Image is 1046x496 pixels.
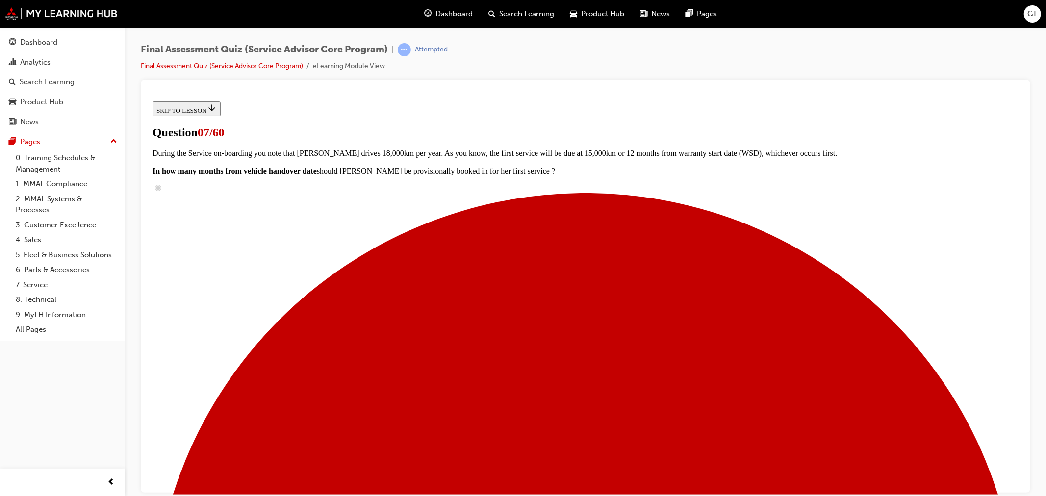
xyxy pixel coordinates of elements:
span: up-icon [110,135,117,148]
span: news-icon [640,8,648,20]
span: News [652,8,670,20]
span: Product Hub [582,8,625,20]
a: 9. MyLH Information [12,307,121,322]
a: news-iconNews [633,4,678,24]
div: News [20,116,39,127]
span: car-icon [9,98,16,107]
a: car-iconProduct Hub [562,4,633,24]
span: chart-icon [9,58,16,67]
span: prev-icon [108,476,115,489]
a: Product Hub [4,93,121,111]
a: 2. MMAL Systems & Processes [12,192,121,218]
a: 1. MMAL Compliance [12,176,121,192]
span: pages-icon [686,8,693,20]
button: GT [1024,5,1041,23]
span: guage-icon [9,38,16,47]
div: Analytics [20,57,51,68]
span: Final Assessment Quiz (Service Advisor Core Program) [141,44,388,55]
span: search-icon [9,78,16,87]
div: Product Hub [20,97,63,108]
span: Search Learning [500,8,555,20]
span: car-icon [570,8,578,20]
a: 3. Customer Excellence [12,218,121,233]
div: Attempted [415,45,448,54]
div: Search Learning [20,76,75,88]
a: 4. Sales [12,232,121,248]
span: learningRecordVerb_ATTEMPT-icon [398,43,411,56]
span: pages-icon [9,138,16,147]
li: eLearning Module View [313,61,385,72]
a: pages-iconPages [678,4,725,24]
span: GT [1028,8,1038,20]
a: guage-iconDashboard [417,4,481,24]
button: Pages [4,133,121,151]
a: News [4,113,121,131]
a: Analytics [4,53,121,72]
div: Pages [20,136,40,148]
a: All Pages [12,322,121,337]
div: Dashboard [20,37,57,48]
span: | [392,44,394,55]
span: SKIP TO LESSON [8,9,68,17]
img: mmal [5,7,118,20]
a: search-iconSearch Learning [481,4,562,24]
a: Final Assessment Quiz (Service Advisor Core Program) [141,62,303,70]
a: 0. Training Schedules & Management [12,150,121,176]
span: news-icon [9,118,16,126]
span: search-icon [489,8,496,20]
a: 8. Technical [12,292,121,307]
button: SKIP TO LESSON [4,4,72,19]
span: guage-icon [425,8,432,20]
a: 6. Parts & Accessories [12,262,121,277]
a: Dashboard [4,33,121,51]
a: 7. Service [12,277,121,293]
a: Search Learning [4,73,121,91]
button: DashboardAnalyticsSearch LearningProduct HubNews [4,31,121,133]
a: 5. Fleet & Business Solutions [12,248,121,263]
span: Pages [697,8,717,20]
span: Dashboard [436,8,473,20]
